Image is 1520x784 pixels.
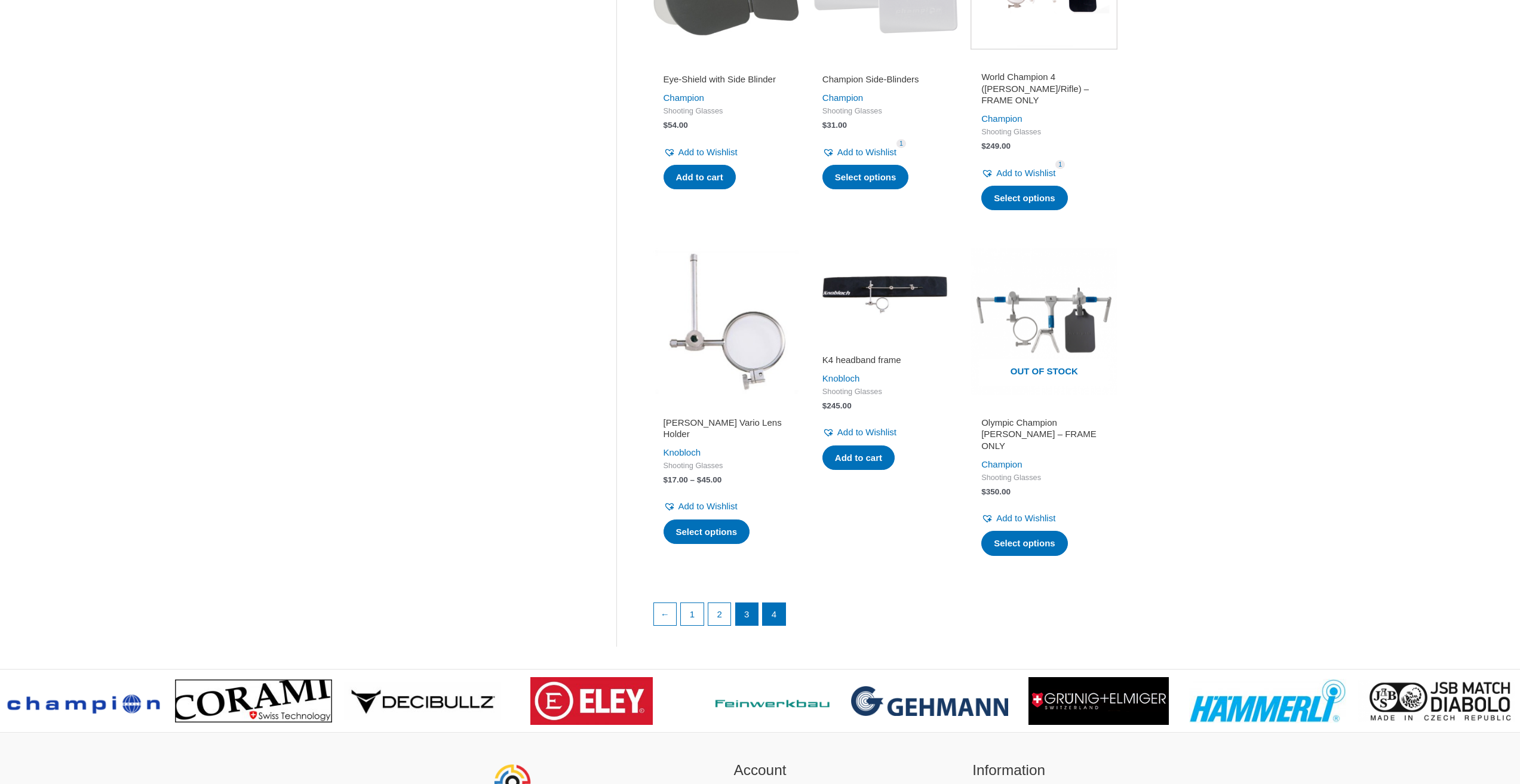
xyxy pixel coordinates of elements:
[664,475,668,484] span: $
[664,93,704,103] a: Champion
[664,121,688,130] bdi: 54.00
[763,603,785,626] span: Page 4
[664,106,789,116] span: Shooting Glasses
[981,510,1055,527] a: Add to Wishlist
[822,337,948,352] iframe: Customer reviews powered by Trustpilot
[981,142,986,150] span: $
[981,487,986,496] span: $
[822,354,948,370] a: K4 headband frame
[664,57,789,71] iframe: Customer reviews powered by Trustpilot
[690,475,695,484] span: –
[981,417,1107,452] h2: Olympic Champion [PERSON_NAME] – FRAME ONLY
[981,402,1107,417] iframe: Customer reviews powered by Trustpilot
[971,248,1117,395] a: Out of stock
[678,501,738,511] span: Add to Wishlist
[822,445,895,471] a: Add to cart: “K4 headband frame”
[697,475,721,484] bdi: 45.00
[837,147,896,157] span: Add to Wishlist
[708,603,731,626] a: Page 2
[822,73,948,85] h2: Champion Side-Blinders
[736,603,759,626] a: Page 3
[981,127,1107,137] span: Shooting Glasses
[664,447,701,457] a: Knobloch
[664,417,789,440] h2: [PERSON_NAME] Vario Lens Holder
[996,168,1055,178] span: Add to Wishlist
[981,71,1107,106] h2: World Champion 4 ([PERSON_NAME]/Rifle) – FRAME ONLY
[664,417,789,445] a: [PERSON_NAME] Vario Lens Holder
[678,147,738,157] span: Add to Wishlist
[822,93,863,103] a: Champion
[822,121,847,130] bdi: 31.00
[664,475,688,484] bdi: 17.00
[822,165,909,190] a: Select options for “Champion Side-Blinders”
[822,424,896,441] a: Add to Wishlist
[981,165,1055,182] a: Add to Wishlist
[664,519,750,545] a: Select options for “Knobloch Vario Lens Holder”
[664,402,789,417] iframe: Customer reviews powered by Trustpilot
[981,473,1107,483] span: Shooting Glasses
[979,359,1108,386] span: Out of stock
[530,677,653,725] img: brand logo
[664,73,789,85] h2: Eye-Shield with Side Blinder
[981,57,1107,71] iframe: Customer reviews powered by Trustpilot
[822,354,948,366] h2: K4 headband frame
[981,417,1107,456] a: Olympic Champion [PERSON_NAME] – FRAME ONLY
[981,113,1022,124] a: Champion
[812,248,959,330] img: K4 headband frame
[653,248,800,395] img: Knobloch Vario Lense Holder
[981,487,1011,496] bdi: 350.00
[664,73,789,90] a: Eye-Shield with Side Blinder
[981,142,1011,150] bdi: 249.00
[822,387,948,397] span: Shooting Glasses
[681,603,704,626] a: Page 1
[653,602,1118,632] nav: Product Pagination
[1055,160,1065,169] span: 1
[822,106,948,116] span: Shooting Glasses
[822,73,948,90] a: Champion Side-Blinders
[837,427,896,437] span: Add to Wishlist
[971,248,1117,395] img: Olympic Champion Archer
[664,144,738,161] a: Add to Wishlist
[664,165,736,190] a: Add to cart: “Eye-Shield with Side Blinder”
[896,139,906,148] span: 1
[981,459,1022,469] a: Champion
[650,760,870,782] h2: Account
[664,121,668,130] span: $
[697,475,702,484] span: $
[822,144,896,161] a: Add to Wishlist
[822,57,948,71] iframe: Customer reviews powered by Trustpilot
[822,401,827,410] span: $
[899,760,1119,782] h2: Information
[822,121,827,130] span: $
[664,461,789,471] span: Shooting Glasses
[664,498,738,515] a: Add to Wishlist
[981,71,1107,110] a: World Champion 4 ([PERSON_NAME]/Rifle) – FRAME ONLY
[981,531,1068,556] a: Select options for “Olympic Champion Archer - FRAME ONLY”
[822,373,860,383] a: Knobloch
[822,401,852,410] bdi: 245.00
[654,603,677,626] a: ←
[996,513,1055,523] span: Add to Wishlist
[981,186,1068,211] a: Select options for “World Champion 4 (Archer/Rifle) - FRAME ONLY”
